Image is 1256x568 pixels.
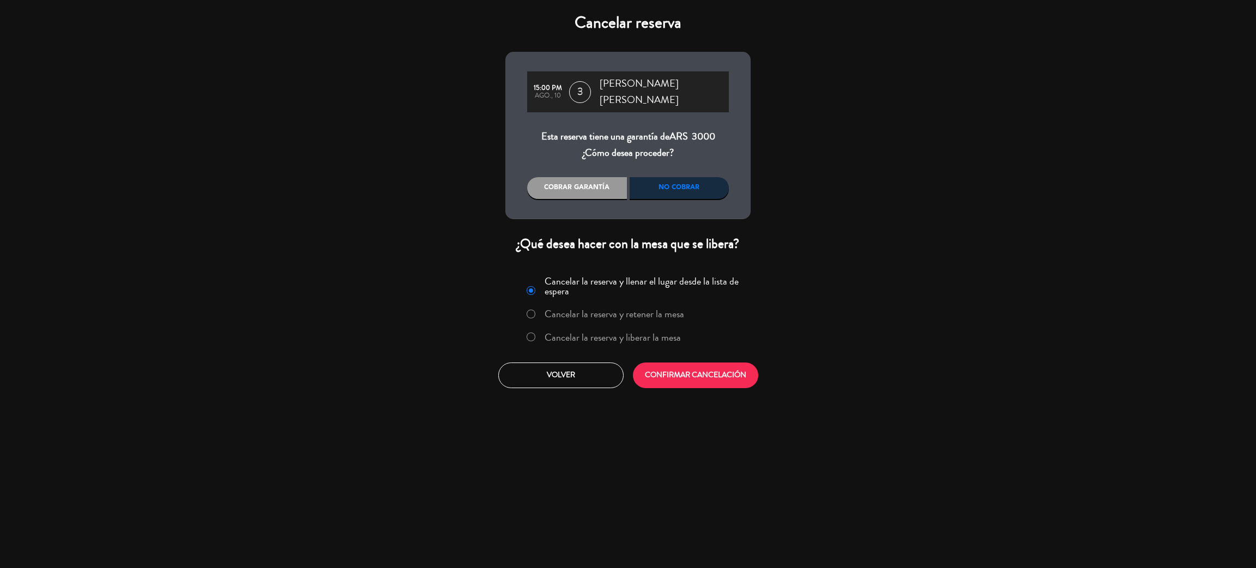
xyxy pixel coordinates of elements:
[545,309,684,319] label: Cancelar la reserva y retener la mesa
[533,84,564,92] div: 15:00 PM
[600,76,729,108] span: [PERSON_NAME] [PERSON_NAME]
[505,235,751,252] div: ¿Qué desea hacer con la mesa que se libera?
[545,276,744,296] label: Cancelar la reserva y llenar el lugar desde la lista de espera
[545,333,681,342] label: Cancelar la reserva y liberar la mesa
[630,177,729,199] div: No cobrar
[669,129,688,143] span: ARS
[498,362,624,388] button: Volver
[527,129,729,161] div: Esta reserva tiene una garantía de ¿Cómo desea proceder?
[505,13,751,33] h4: Cancelar reserva
[692,129,715,143] span: 3000
[569,81,591,103] span: 3
[533,92,564,100] div: ago., 10
[527,177,627,199] div: Cobrar garantía
[633,362,758,388] button: CONFIRMAR CANCELACIÓN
